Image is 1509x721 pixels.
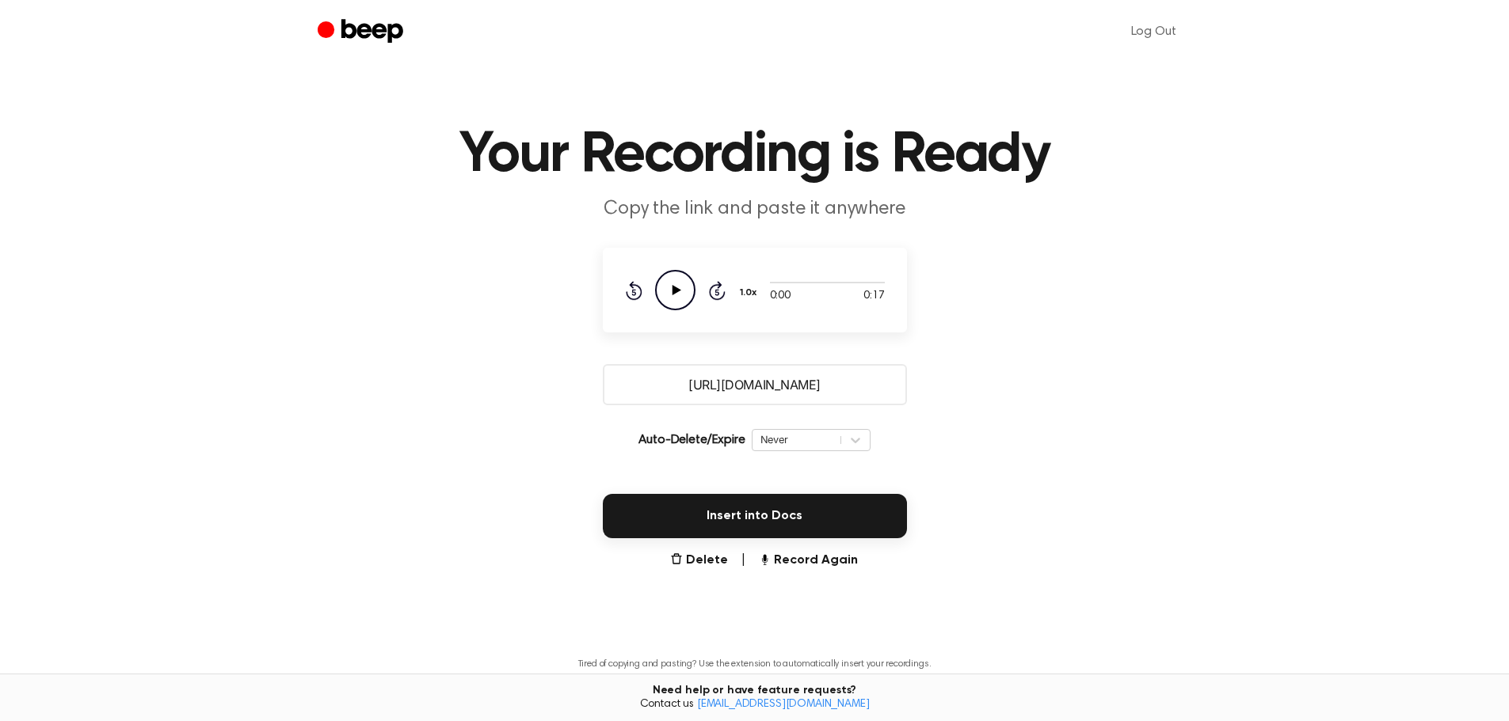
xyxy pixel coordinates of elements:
[697,699,870,710] a: [EMAIL_ADDRESS][DOMAIN_NAME]
[603,494,907,538] button: Insert into Docs
[10,698,1499,712] span: Contact us
[770,288,791,305] span: 0:00
[738,279,763,306] button: 1.0x
[863,288,884,305] span: 0:17
[349,127,1160,184] h1: Your Recording is Ready
[670,551,728,570] button: Delete
[318,17,407,47] a: Beep
[451,196,1059,222] p: Copy the link and paste it anywhere
[741,551,746,570] span: |
[638,431,745,450] p: Auto-Delete/Expire
[578,658,932,670] p: Tired of copying and pasting? Use the extension to automatically insert your recordings.
[760,432,833,447] div: Never
[1115,13,1192,51] a: Log Out
[758,551,858,570] button: Record Again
